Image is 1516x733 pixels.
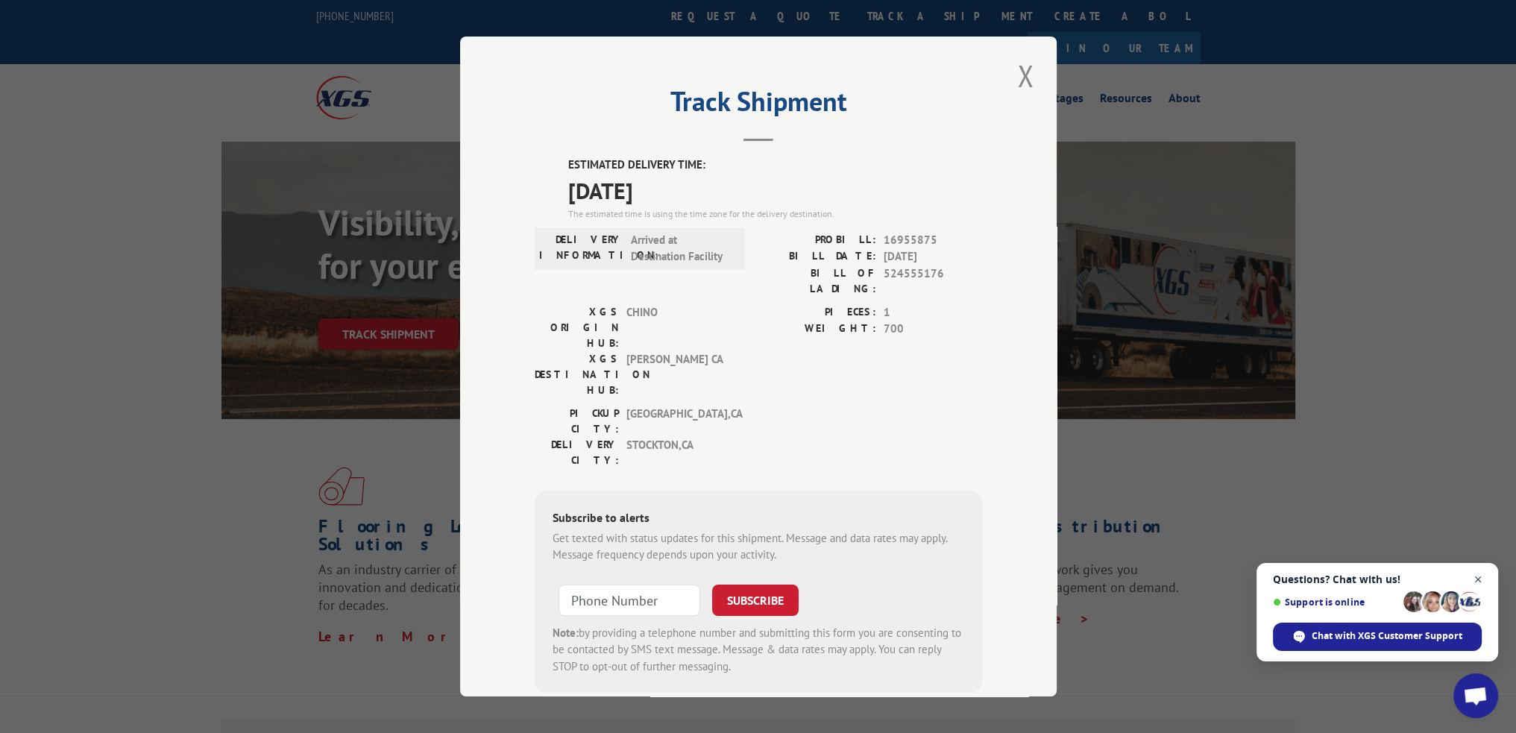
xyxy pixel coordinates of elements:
[535,406,619,437] label: PICKUP CITY:
[758,248,876,265] label: BILL DATE:
[1273,573,1482,585] span: Questions? Chat with us!
[884,248,982,265] span: [DATE]
[626,437,727,468] span: STOCKTON , CA
[568,174,982,207] span: [DATE]
[553,625,964,676] div: by providing a telephone number and submitting this form you are consenting to be contacted by SM...
[758,232,876,249] label: PROBILL:
[559,585,700,616] input: Phone Number
[631,232,732,265] span: Arrived at Destination Facility
[884,265,982,297] span: 524555176
[626,351,727,398] span: [PERSON_NAME] CA
[1453,673,1498,718] a: Open chat
[568,157,982,174] label: ESTIMATED DELIVERY TIME:
[626,304,727,351] span: CHINO
[535,351,619,398] label: XGS DESTINATION HUB:
[1273,597,1398,608] span: Support is online
[539,232,623,265] label: DELIVERY INFORMATION:
[553,530,964,564] div: Get texted with status updates for this shipment. Message and data rates may apply. Message frequ...
[758,321,876,338] label: WEIGHT:
[758,265,876,297] label: BILL OF LADING:
[758,304,876,321] label: PIECES:
[884,232,982,249] span: 16955875
[884,304,982,321] span: 1
[884,321,982,338] span: 700
[553,509,964,530] div: Subscribe to alerts
[553,626,579,640] strong: Note:
[1273,623,1482,651] span: Chat with XGS Customer Support
[712,585,799,616] button: SUBSCRIBE
[535,91,982,119] h2: Track Shipment
[535,304,619,351] label: XGS ORIGIN HUB:
[626,406,727,437] span: [GEOGRAPHIC_DATA] , CA
[1013,55,1038,96] button: Close modal
[1312,629,1462,643] span: Chat with XGS Customer Support
[568,207,982,221] div: The estimated time is using the time zone for the delivery destination.
[535,437,619,468] label: DELIVERY CITY:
